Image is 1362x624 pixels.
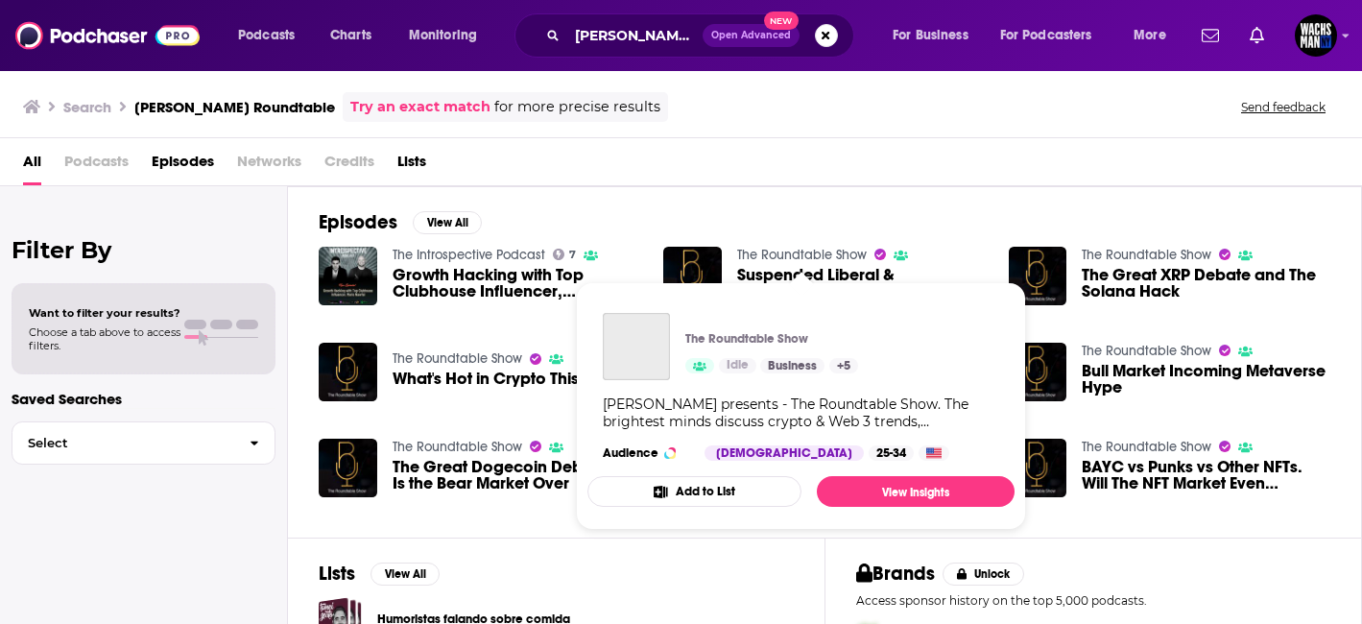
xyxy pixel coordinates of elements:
a: Try an exact match [350,96,490,118]
button: Send feedback [1235,99,1331,115]
a: Show notifications dropdown [1242,19,1272,52]
span: Select [12,437,234,449]
a: Idle [719,358,756,373]
img: The Great XRP Debate and The Solana Hack [1009,247,1067,305]
a: View Insights [817,476,1015,507]
span: Logged in as WachsmanNY [1295,14,1337,57]
a: Show notifications dropdown [1194,19,1227,52]
span: Growth Hacking with Top Clubhouse Influencer, [PERSON_NAME] [393,267,641,300]
img: Podchaser - Follow, Share and Rate Podcasts [15,17,200,54]
a: 7 [553,249,577,260]
button: View All [370,563,440,586]
a: The Great XRP Debate and The Solana Hack [1082,267,1330,300]
a: The Roundtable Show [737,247,867,263]
h2: Lists [319,562,355,586]
button: Select [12,421,275,465]
a: ListsView All [319,562,440,586]
button: open menu [988,20,1120,51]
span: Credits [324,146,374,185]
h2: Filter By [12,236,275,264]
span: For Podcasters [1000,22,1092,49]
button: Open AdvancedNew [703,24,800,47]
span: 7 [569,251,576,259]
h3: Search [63,98,111,116]
img: BAYC vs Punks vs Other NFTs. Will The NFT Market Even Recover? [1009,439,1067,497]
a: Suspended Liberal & Conservative Journalists Debate DOX Suspensions [737,267,986,300]
img: What's Hot in Crypto This Year [319,343,377,401]
a: EpisodesView All [319,210,482,234]
h3: Audience [603,445,689,461]
button: open menu [1120,20,1190,51]
img: Suspended Liberal & Conservative Journalists Debate DOX Suspensions [663,247,722,305]
p: The Roundtable Show [685,331,808,347]
h2: Brands [856,562,936,586]
img: User Profile [1295,14,1337,57]
span: Podcasts [64,146,129,185]
input: Search podcasts, credits, & more... [567,20,703,51]
h2: Episodes [319,210,397,234]
span: Charts [330,22,371,49]
img: Bull Market Incoming Metaverse Hype [1009,343,1067,401]
span: Monitoring [409,22,477,49]
a: The Roundtable Show [603,313,670,380]
div: [DEMOGRAPHIC_DATA] [705,445,864,461]
h3: [PERSON_NAME] Roundtable [134,98,335,116]
span: More [1134,22,1166,49]
a: The Roundtable Show [393,439,522,455]
a: Growth Hacking with Top Clubhouse Influencer, Mario Nawfal [393,267,641,300]
button: open menu [879,20,992,51]
button: Add to List [587,476,801,507]
a: The Roundtable Show [1082,439,1211,455]
a: What's Hot in Crypto This Year [393,371,618,387]
span: Networks [237,146,301,185]
span: for more precise results [494,96,660,118]
div: 25-34 [869,445,914,461]
div: Search podcasts, credits, & more... [533,13,872,58]
a: Lists [397,146,426,185]
button: Unlock [943,563,1024,586]
div: [PERSON_NAME] presents - The Roundtable Show. The brightest minds discuss crypto & Web 3 trends, ... [603,396,999,430]
button: View All [413,211,482,234]
span: Choose a tab above to access filters. [29,325,180,352]
a: The Roundtable Show [393,350,522,367]
button: open menu [395,20,502,51]
a: +5 [829,358,858,373]
a: Charts [318,20,383,51]
a: Business [760,358,824,373]
span: New [764,12,799,30]
button: Show profile menu [1295,14,1337,57]
a: The Roundtable Show [685,313,858,324]
p: Saved Searches [12,390,275,408]
span: Open Advanced [711,31,791,40]
a: The Introspective Podcast [393,247,545,263]
p: Access sponsor history on the top 5,000 podcasts. [856,593,1331,608]
span: Podcasts [238,22,295,49]
a: The Great Dogecoin Debate ft. Is the Bear Market Over [393,459,641,492]
span: For Business [893,22,968,49]
span: Want to filter your results? [29,306,180,320]
a: The Roundtable Show [1082,247,1211,263]
a: Episodes [152,146,214,185]
span: All [23,146,41,185]
img: Growth Hacking with Top Clubhouse Influencer, Mario Nawfal [319,247,377,305]
a: BAYC vs Punks vs Other NFTs. Will The NFT Market Even Recover? [1082,459,1330,492]
a: Bull Market Incoming Metaverse Hype [1082,363,1330,396]
button: open menu [225,20,320,51]
img: The Great Dogecoin Debate ft. Is the Bear Market Over [319,439,377,497]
